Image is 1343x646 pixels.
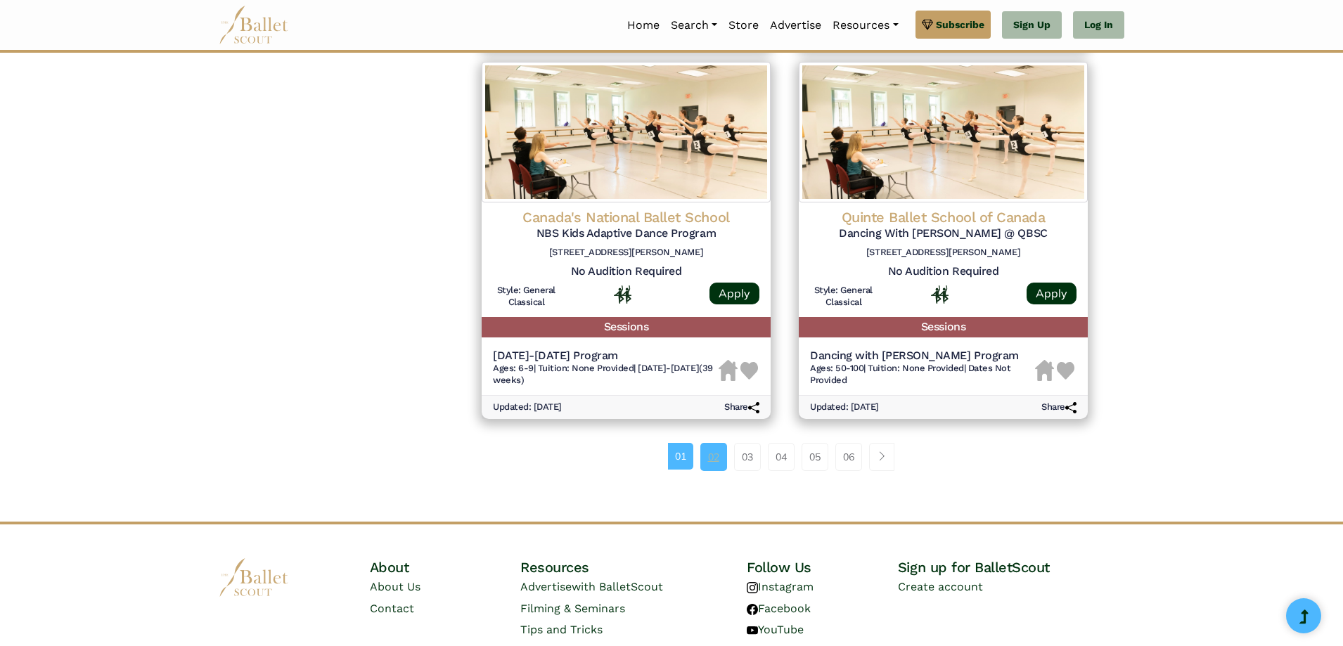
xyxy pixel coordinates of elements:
span: [DATE]-[DATE] (39 weeks) [493,363,713,385]
h4: Resources [520,558,747,576]
span: Tuition: None Provided [868,363,963,373]
a: Store [723,11,764,40]
img: Housing Unavailable [719,360,738,381]
a: Search [665,11,723,40]
span: Ages: 50-100 [810,363,863,373]
img: Housing Unavailable [1035,360,1054,381]
h6: Style: General Classical [810,285,877,309]
a: Filming & Seminars [520,602,625,615]
span: Ages: 6-9 [493,363,534,373]
img: instagram logo [747,582,758,593]
h5: [DATE]-[DATE] Program [493,349,719,363]
h5: No Audition Required [493,264,759,279]
a: YouTube [747,623,804,636]
h5: Sessions [482,317,771,337]
h5: Dancing with [PERSON_NAME] Program [810,349,1035,363]
a: Apply [1027,283,1077,304]
a: Log In [1073,11,1124,39]
a: Sign Up [1002,11,1062,39]
h6: Updated: [DATE] [810,401,879,413]
h6: Style: General Classical [493,285,560,309]
span: with BalletScout [572,580,663,593]
a: Facebook [747,602,811,615]
a: Apply [709,283,759,304]
h4: Canada's National Ballet School [493,208,759,226]
img: gem.svg [922,17,933,32]
img: Heart [1057,362,1074,380]
a: 03 [734,443,761,471]
a: Home [622,11,665,40]
img: In Person [614,285,631,304]
h6: | | [493,363,719,387]
span: Tuition: None Provided [538,363,634,373]
h5: NBS Kids Adaptive Dance Program [493,226,759,241]
h4: Sign up for BalletScout [898,558,1124,576]
a: 05 [802,443,828,471]
a: Resources [827,11,904,40]
h5: Dancing With [PERSON_NAME] @ QBSC [810,226,1077,241]
img: In Person [931,285,949,304]
a: Create account [898,580,983,593]
h6: | | [810,363,1035,387]
a: Advertisewith BalletScout [520,580,663,593]
img: Heart [740,362,758,380]
img: facebook logo [747,604,758,615]
a: 01 [668,443,693,470]
h4: Follow Us [747,558,898,576]
h6: Share [724,401,759,413]
h4: About [370,558,521,576]
h6: [STREET_ADDRESS][PERSON_NAME] [493,247,759,259]
h5: Sessions [799,317,1088,337]
img: youtube logo [747,625,758,636]
img: logo [219,558,289,597]
h5: No Audition Required [810,264,1077,279]
a: 06 [835,443,862,471]
h4: Quinte Ballet School of Canada [810,208,1077,226]
h6: [STREET_ADDRESS][PERSON_NAME] [810,247,1077,259]
a: Instagram [747,580,814,593]
a: Subscribe [915,11,991,39]
a: 04 [768,443,795,471]
a: Advertise [764,11,827,40]
h6: Share [1041,401,1077,413]
nav: Page navigation example [668,443,902,471]
a: About Us [370,580,420,593]
h6: Updated: [DATE] [493,401,562,413]
img: Logo [482,62,771,202]
span: Dates Not Provided [810,363,1011,385]
img: Logo [799,62,1088,202]
a: Contact [370,602,414,615]
a: Tips and Tricks [520,623,603,636]
a: 02 [700,443,727,471]
span: Subscribe [936,17,984,32]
